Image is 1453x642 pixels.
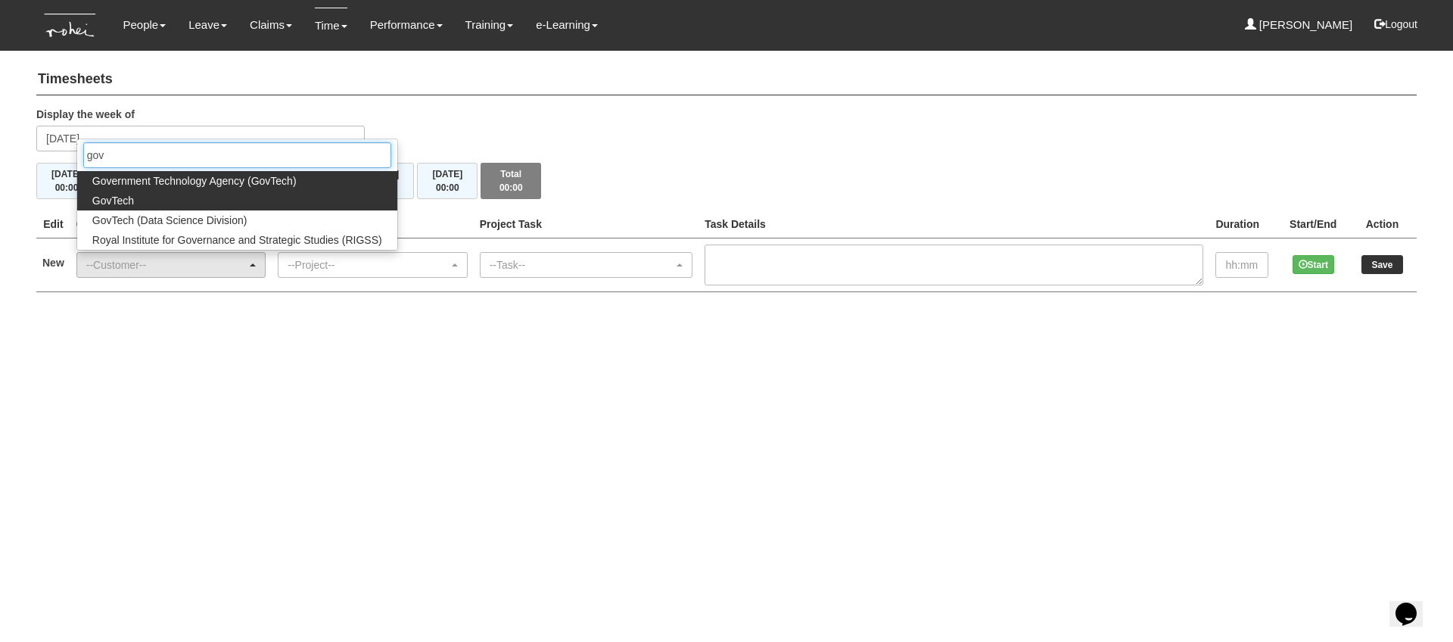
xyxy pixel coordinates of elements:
span: GovTech [92,193,134,208]
span: 00:00 [499,182,523,193]
button: Logout [1364,6,1428,42]
h4: Timesheets [36,64,1417,95]
th: Action [1348,210,1417,238]
span: Government Technology Agency (GovTech) [92,173,297,189]
label: Display the week of [36,107,135,122]
input: Save [1361,255,1403,274]
button: --Customer-- [76,252,266,278]
div: --Task-- [490,257,674,273]
a: Leave [188,8,227,42]
a: e-Learning [536,8,598,42]
th: Task Details [698,210,1209,238]
span: GovTech (Data Science Division) [92,213,247,228]
label: New [42,255,64,270]
a: Claims [250,8,292,42]
a: [PERSON_NAME] [1245,8,1353,42]
div: --Project-- [288,257,448,273]
div: --Customer-- [86,257,247,273]
button: --Task-- [480,252,692,278]
th: Duration [1209,210,1278,238]
span: 00:00 [436,182,459,193]
iframe: chat widget [1389,581,1438,627]
th: Start/End [1279,210,1348,238]
a: Training [465,8,514,42]
input: hh:mm [1215,252,1268,278]
th: Edit [36,210,70,238]
th: Client [70,210,272,238]
input: Search [83,142,391,168]
a: Performance [370,8,443,42]
button: Total00:00 [481,163,541,199]
button: [DATE]00:00 [36,163,97,199]
button: [DATE]00:00 [417,163,478,199]
a: People [123,8,166,42]
div: Timesheet Week Summary [36,163,1417,199]
button: --Project-- [278,252,467,278]
button: Start [1293,255,1334,274]
span: Royal Institute for Governance and Strategic Studies (RIGSS) [92,232,382,248]
span: 00:00 [55,182,79,193]
a: Time [315,8,347,43]
th: Project Task [474,210,698,238]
